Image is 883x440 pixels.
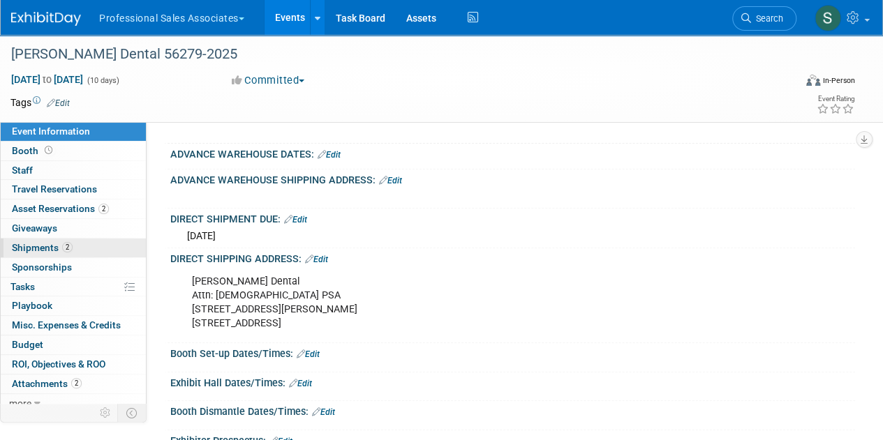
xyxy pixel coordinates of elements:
[187,230,216,241] span: [DATE]
[42,145,55,155] span: Booth not reserved yet
[1,122,146,141] a: Event Information
[182,268,720,337] div: [PERSON_NAME] Dental Attn: [DEMOGRAPHIC_DATA] PSA [STREET_ADDRESS][PERSON_NAME] [STREET_ADDRESS]
[12,145,55,156] span: Booth
[62,242,73,252] span: 2
[732,73,855,93] div: Event Format
[1,161,146,180] a: Staff
[284,215,307,225] a: Edit
[12,339,43,350] span: Budget
[289,379,312,388] a: Edit
[822,75,855,86] div: In-Person
[318,150,341,160] a: Edit
[12,165,33,176] span: Staff
[1,374,146,393] a: Attachments2
[1,219,146,238] a: Giveaways
[732,6,796,31] a: Search
[12,358,105,370] span: ROI, Objectives & ROO
[12,222,57,234] span: Giveaways
[1,335,146,354] a: Budget
[806,75,820,86] img: Format-Inperson.png
[94,404,118,422] td: Personalize Event Tab Strip
[170,208,855,227] div: DIRECT SHIPMENT DUE:
[305,255,328,264] a: Edit
[12,319,121,331] span: Misc. Expenses & Credits
[1,355,146,374] a: ROI, Objectives & ROO
[11,12,81,26] img: ExhibitDay
[297,349,320,359] a: Edit
[10,96,70,109] td: Tags
[751,13,783,24] span: Search
[10,73,84,86] span: [DATE] [DATE]
[10,281,35,292] span: Tasks
[47,98,70,108] a: Edit
[170,401,855,419] div: Booth Dismantle Dates/Times:
[1,394,146,413] a: more
[815,5,841,31] img: Sam Murphy
[12,183,97,195] span: Travel Reservations
[12,203,109,214] span: Asset Reservations
[40,74,54,85] span: to
[12,242,73,253] span: Shipments
[1,142,146,160] a: Booth
[817,96,854,103] div: Event Rating
[12,378,82,389] span: Attachments
[12,261,72,273] span: Sponsorships
[170,372,855,390] div: Exhibit Hall Dates/Times:
[170,169,855,188] div: ADVANCE WAREHOUSE SHIPPING ADDRESS:
[170,144,855,162] div: ADVANCE WAREHOUSE DATES:
[118,404,147,422] td: Toggle Event Tabs
[86,76,119,85] span: (10 days)
[98,204,109,214] span: 2
[312,407,335,417] a: Edit
[9,397,31,409] span: more
[1,238,146,257] a: Shipments2
[170,248,855,266] div: DIRECT SHIPPING ADDRESS:
[1,278,146,296] a: Tasks
[6,42,783,67] div: [PERSON_NAME] Dental 56279-2025
[1,180,146,199] a: Travel Reservations
[1,316,146,335] a: Misc. Expenses & Credits
[12,300,52,311] span: Playbook
[12,126,90,137] span: Event Information
[1,199,146,218] a: Asset Reservations2
[1,296,146,315] a: Playbook
[71,378,82,388] span: 2
[227,73,310,88] button: Committed
[170,343,855,361] div: Booth Set-up Dates/Times:
[1,258,146,277] a: Sponsorships
[379,176,402,185] a: Edit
